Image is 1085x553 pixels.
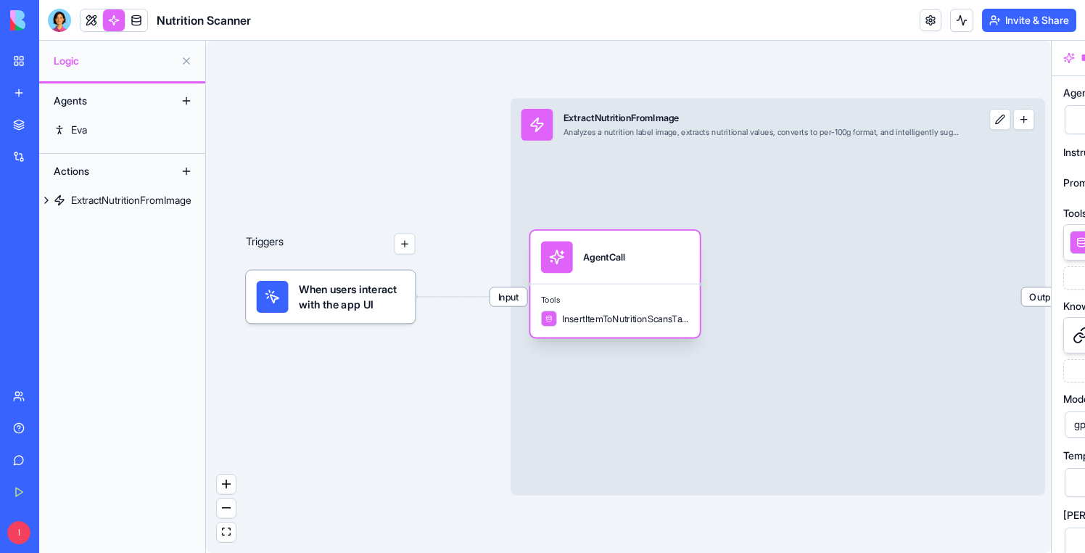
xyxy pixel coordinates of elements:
img: logo [10,10,100,30]
span: Nutrition Scanner [157,12,251,29]
button: Invite & Share [982,9,1076,32]
div: ExtractNutritionFromImage [71,193,191,208]
div: Triggers [246,191,415,323]
div: AgentCall [583,250,624,263]
span: Tools [541,295,689,306]
span: Output [1022,287,1068,306]
div: AgentCallToolsInsertItemToNutritionScansTable [530,231,699,337]
span: When users interact with the app UI [299,281,405,313]
div: ExtractNutritionFromImage [564,112,960,125]
div: Agents [46,89,162,112]
div: Actions [46,160,162,183]
span: Input [490,287,527,306]
div: Eva [71,123,87,137]
span: InsertItemToNutritionScansTable [562,312,689,325]
span: I [7,521,30,544]
button: zoom in [217,475,236,494]
div: When users interact with the app UI [246,271,415,324]
p: Triggers [246,233,284,254]
div: Analyzes a nutrition label image, extracts nutritional values, converts to per-100g format, and i... [564,128,960,139]
button: fit view [217,523,236,542]
button: zoom out [217,499,236,518]
span: Logic [54,54,175,68]
div: InputExtractNutritionFromImageAnalyzes a nutrition label image, extracts nutritional values, conv... [511,98,1045,495]
a: ExtractNutritionFromImage [39,189,205,212]
a: Eva [39,118,205,142]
